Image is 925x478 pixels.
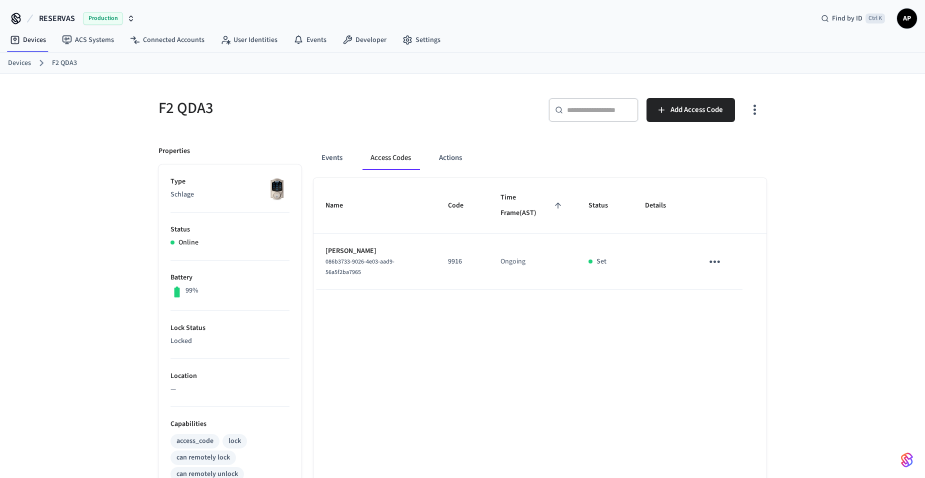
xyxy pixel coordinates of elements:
[362,146,419,170] button: Access Codes
[325,246,424,256] p: [PERSON_NAME]
[313,146,766,170] div: ant example
[170,384,289,394] p: —
[185,285,198,296] p: 99%
[313,178,766,290] table: sticky table
[170,419,289,429] p: Capabilities
[645,198,679,213] span: Details
[394,31,448,49] a: Settings
[334,31,394,49] a: Developer
[325,257,394,276] span: 086b3733-9026-4e03-aad9-56a5f2ba7965
[83,12,123,25] span: Production
[170,189,289,200] p: Schlage
[170,336,289,346] p: Locked
[212,31,285,49] a: User Identities
[588,198,621,213] span: Status
[39,12,75,24] span: RESERVAS
[228,436,241,446] div: lock
[325,198,356,213] span: Name
[170,323,289,333] p: Lock Status
[8,58,31,68] a: Devices
[500,190,564,221] span: Time Frame(AST)
[170,176,289,187] p: Type
[897,8,917,28] button: AP
[52,58,77,68] a: F2 QDA3
[54,31,122,49] a: ACS Systems
[170,371,289,381] p: Location
[313,146,350,170] button: Events
[670,103,723,116] span: Add Access Code
[813,9,893,27] div: Find by IDCtrl K
[176,436,213,446] div: access_code
[2,31,54,49] a: Devices
[865,13,885,23] span: Ctrl K
[264,176,289,201] img: Schlage Sense Smart Deadbolt with Camelot Trim, Front
[178,237,198,248] p: Online
[488,234,576,290] td: Ongoing
[176,452,230,463] div: can remotely lock
[285,31,334,49] a: Events
[448,256,476,267] p: 9916
[832,13,862,23] span: Find by ID
[170,272,289,283] p: Battery
[122,31,212,49] a: Connected Accounts
[901,452,913,468] img: SeamLogoGradient.69752ec5.svg
[898,9,916,27] span: AP
[448,198,476,213] span: Code
[646,98,735,122] button: Add Access Code
[170,224,289,235] p: Status
[431,146,470,170] button: Actions
[596,256,606,267] p: Set
[158,98,456,118] h5: F2 QDA3
[158,146,190,156] p: Properties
